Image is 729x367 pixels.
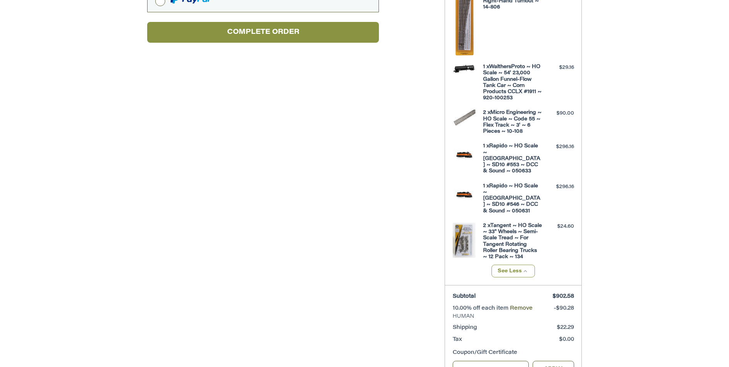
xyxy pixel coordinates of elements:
[453,294,476,299] span: Subtotal
[483,143,542,174] h4: 1 x Rapido ~ HO Scale ~ [GEOGRAPHIC_DATA] ~ SD10 #553 ~ DCC & Sound ~ 050633
[544,223,574,230] div: $24.60
[453,349,574,357] div: Coupon/Gift Certificate
[453,325,477,330] span: Shipping
[453,337,462,342] span: Tax
[554,306,574,311] span: -$90.28
[553,294,574,299] span: $902.58
[544,143,574,151] div: $296.16
[544,183,574,191] div: $296.16
[147,22,379,43] button: Complete order
[483,223,542,260] h4: 2 x Tangent ~ HO Scale ~ 33" Wheels ~ Semi-Scale Tread ~ For Tangent Rotating Roller Bearing Truc...
[544,110,574,117] div: $90.00
[483,110,542,135] h4: 2 x Micro Engineering ~ HO Scale ~ Code 55 ~ Flex Track ~ 3' ~ 6 Pieces ~ 10-108
[483,183,542,214] h4: 1 x Rapido ~ HO Scale ~ [GEOGRAPHIC_DATA] ~ SD10 #546 ~ DCC & Sound ~ 050631
[557,325,574,330] span: $22.29
[453,313,574,320] span: HUMAN
[453,306,510,311] span: 10.00% off each item
[510,306,533,311] a: Remove
[559,337,574,342] span: $0.00
[483,64,542,102] h4: 1 x WalthersProto ~ HO Scale ~ 54' 23,000 Gallon Funnel-Flow Tank Car ~ Corn Products CCLX #1911 ...
[492,265,535,277] button: See Less
[544,64,574,72] div: $29.16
